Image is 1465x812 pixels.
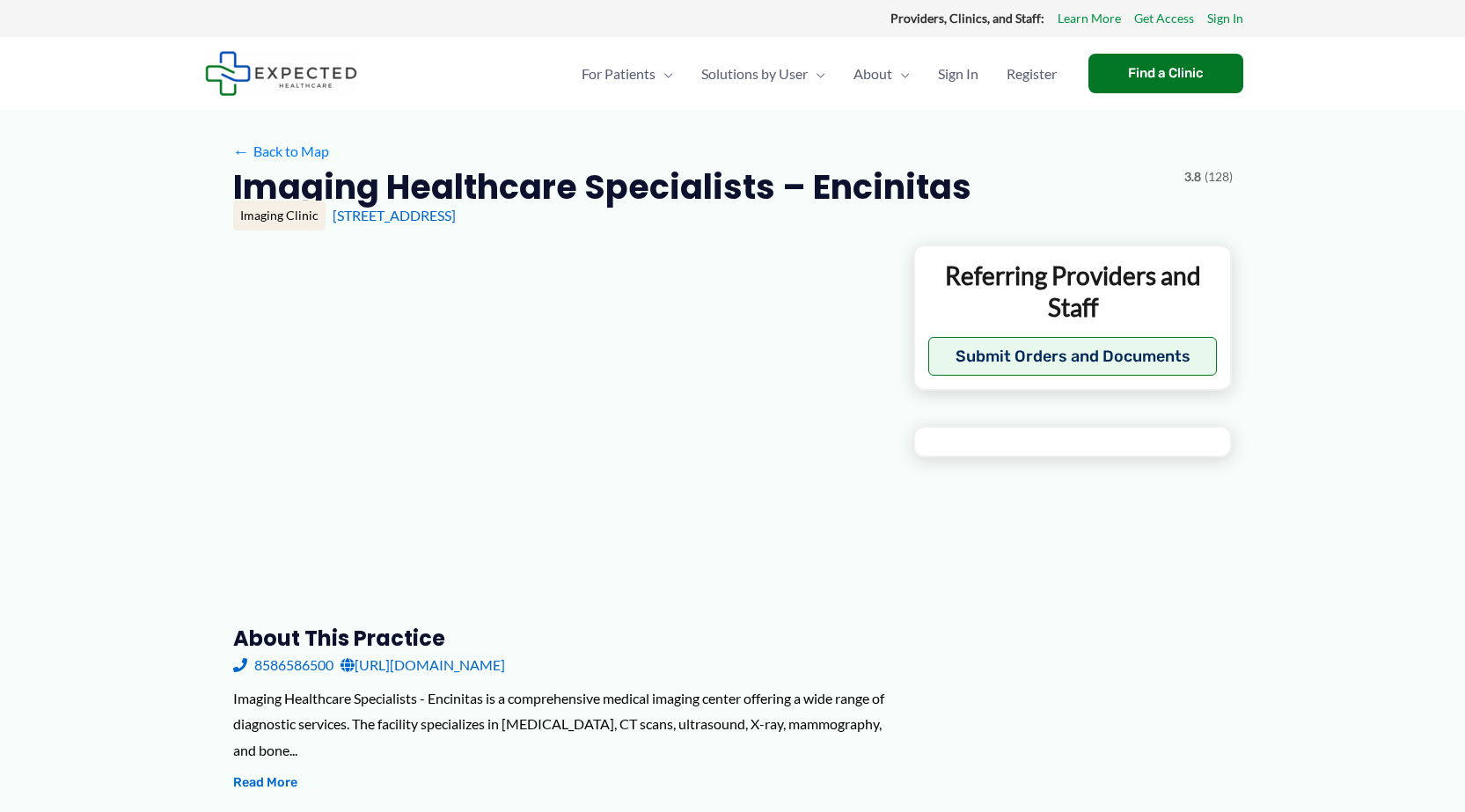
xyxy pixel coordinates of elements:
a: Register [993,43,1071,105]
a: [STREET_ADDRESS] [333,207,456,223]
a: Solutions by UserMenu Toggle [687,43,839,105]
a: Learn More [1058,7,1121,30]
span: 3.8 [1184,165,1201,188]
button: Read More [233,772,297,794]
span: Menu Toggle [808,43,825,105]
div: Imaging Clinic [233,201,326,230]
span: Sign In [938,43,978,105]
a: [URL][DOMAIN_NAME] [341,652,505,678]
h3: About this practice [233,625,885,652]
a: Get Access [1134,7,1194,30]
h2: Imaging Healthcare Specialists – Encinitas [233,165,971,208]
a: Sign In [924,43,993,105]
a: ←Back to Map [233,138,329,165]
span: (128) [1205,165,1233,188]
a: For PatientsMenu Toggle [568,43,687,105]
span: Solutions by User [701,43,808,105]
span: For Patients [582,43,656,105]
p: Referring Providers and Staff [928,260,1218,324]
nav: Primary Site Navigation [568,43,1071,105]
button: Submit Orders and Documents [928,337,1218,376]
a: AboutMenu Toggle [839,43,924,105]
span: About [853,43,892,105]
span: Menu Toggle [656,43,673,105]
img: Expected Healthcare Logo - side, dark font, small [205,51,357,96]
div: Imaging Healthcare Specialists - Encinitas is a comprehensive medical imaging center offering a w... [233,685,885,764]
a: Find a Clinic [1088,54,1243,93]
strong: Providers, Clinics, and Staff: [890,11,1044,26]
a: Sign In [1207,7,1243,30]
span: Menu Toggle [892,43,910,105]
span: Register [1007,43,1057,105]
a: 8586586500 [233,652,333,678]
span: ← [233,143,250,159]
